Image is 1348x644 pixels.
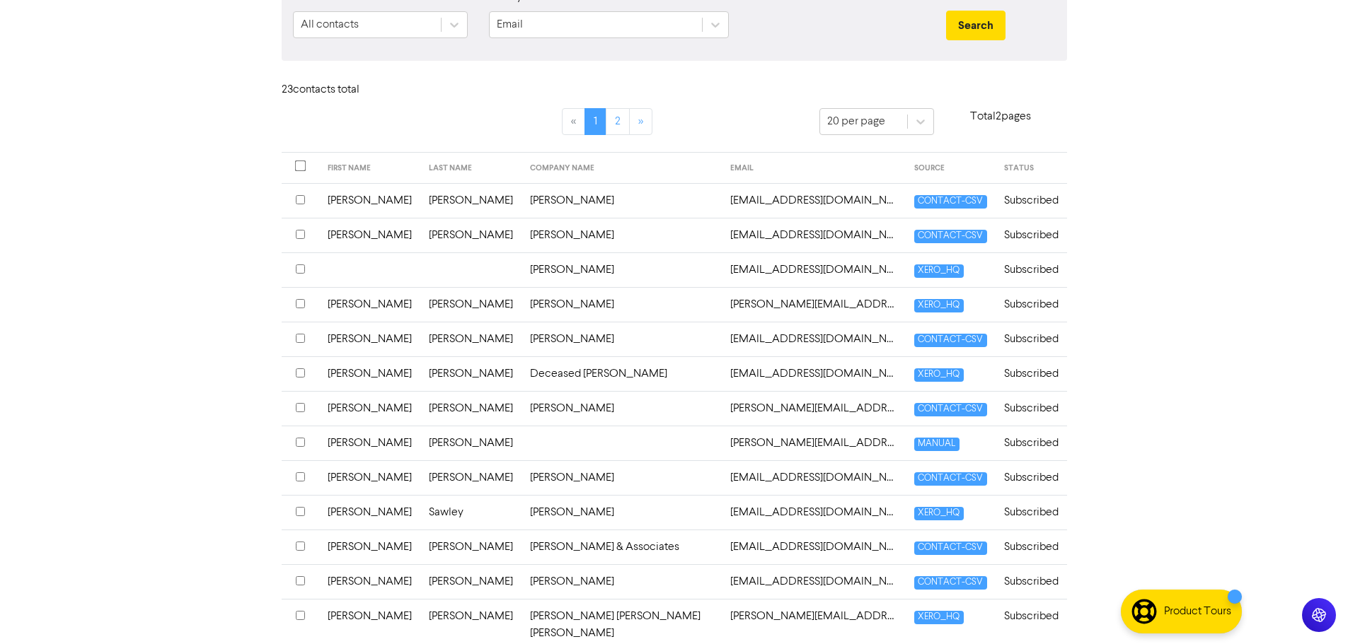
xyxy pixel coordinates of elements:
[996,252,1067,287] td: Subscribed
[996,391,1067,426] td: Subscribed
[497,16,523,33] div: Email
[319,529,420,564] td: [PERSON_NAME]
[996,183,1067,218] td: Subscribed
[934,108,1067,125] p: Total 2 pages
[914,403,986,416] span: CONTACT-CSV
[522,218,722,252] td: [PERSON_NAME]
[722,356,906,391] td: elizabethbifulco@gmail.com
[319,356,420,391] td: [PERSON_NAME]
[420,218,522,252] td: [PERSON_NAME]
[722,183,906,218] td: artlibcrow@gmail.com
[906,153,995,184] th: SOURCE
[522,391,722,426] td: [PERSON_NAME]
[914,611,963,624] span: XERO_HQ
[722,495,906,529] td: esawley@telstra.com
[522,322,722,356] td: [PERSON_NAME]
[420,356,522,391] td: [PERSON_NAME]
[722,322,906,356] td: elizabethaholland55@gmail.com
[420,322,522,356] td: [PERSON_NAME]
[522,460,722,495] td: [PERSON_NAME]
[319,287,420,322] td: [PERSON_NAME]
[996,322,1067,356] td: Subscribed
[420,153,522,184] th: LAST NAME
[914,576,986,590] span: CONTACT-CSV
[629,108,652,135] a: »
[522,183,722,218] td: [PERSON_NAME]
[319,322,420,356] td: [PERSON_NAME]
[722,529,906,564] td: ewebb@rmnicol.com.au
[420,529,522,564] td: [PERSON_NAME]
[946,11,1006,40] button: Search
[914,472,986,486] span: CONTACT-CSV
[319,426,420,460] td: [PERSON_NAME]
[722,218,906,252] td: eharan@dodo.com.au
[722,460,906,495] td: elizblakey@gmail.com
[522,153,722,184] th: COMPANY NAME
[914,230,986,243] span: CONTACT-CSV
[722,564,906,599] td: grumley68@gmail.com
[420,183,522,218] td: [PERSON_NAME]
[914,264,963,278] span: XERO_HQ
[996,495,1067,529] td: Subscribed
[722,426,906,460] td: elizabeth@ticktax.net.au
[827,113,885,130] div: 20 per page
[996,218,1067,252] td: Subscribed
[996,426,1067,460] td: Subscribed
[996,356,1067,391] td: Subscribed
[722,287,906,322] td: eli.mckernan07@outlook.com
[996,564,1067,599] td: Subscribed
[319,218,420,252] td: [PERSON_NAME]
[420,391,522,426] td: [PERSON_NAME]
[996,153,1067,184] th: STATUS
[522,564,722,599] td: [PERSON_NAME]
[420,564,522,599] td: [PERSON_NAME]
[522,529,722,564] td: [PERSON_NAME] & Associates
[914,541,986,555] span: CONTACT-CSV
[914,507,963,520] span: XERO_HQ
[996,287,1067,322] td: Subscribed
[319,183,420,218] td: [PERSON_NAME]
[319,564,420,599] td: [PERSON_NAME]
[319,153,420,184] th: FIRST NAME
[1277,576,1348,644] iframe: Chat Widget
[606,108,630,135] a: Page 2
[420,287,522,322] td: [PERSON_NAME]
[522,287,722,322] td: [PERSON_NAME]
[914,438,959,451] span: MANUAL
[301,16,359,33] div: All contacts
[722,252,906,287] td: elajwebb@gmail.com
[522,495,722,529] td: [PERSON_NAME]
[722,153,906,184] th: EMAIL
[319,495,420,529] td: [PERSON_NAME]
[996,529,1067,564] td: Subscribed
[319,391,420,426] td: [PERSON_NAME]
[914,195,986,209] span: CONTACT-CSV
[914,368,963,382] span: XERO_HQ
[420,460,522,495] td: [PERSON_NAME]
[914,334,986,347] span: CONTACT-CSV
[914,299,963,312] span: XERO_HQ
[282,83,395,97] h6: 23 contact s total
[420,495,522,529] td: Sawley
[996,460,1067,495] td: Subscribed
[584,108,606,135] a: Page 1 is your current page
[722,391,906,426] td: elizabeth.mchugh9@gmail.com
[319,460,420,495] td: [PERSON_NAME]
[522,356,722,391] td: Deceased [PERSON_NAME]
[420,426,522,460] td: [PERSON_NAME]
[522,252,722,287] td: [PERSON_NAME]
